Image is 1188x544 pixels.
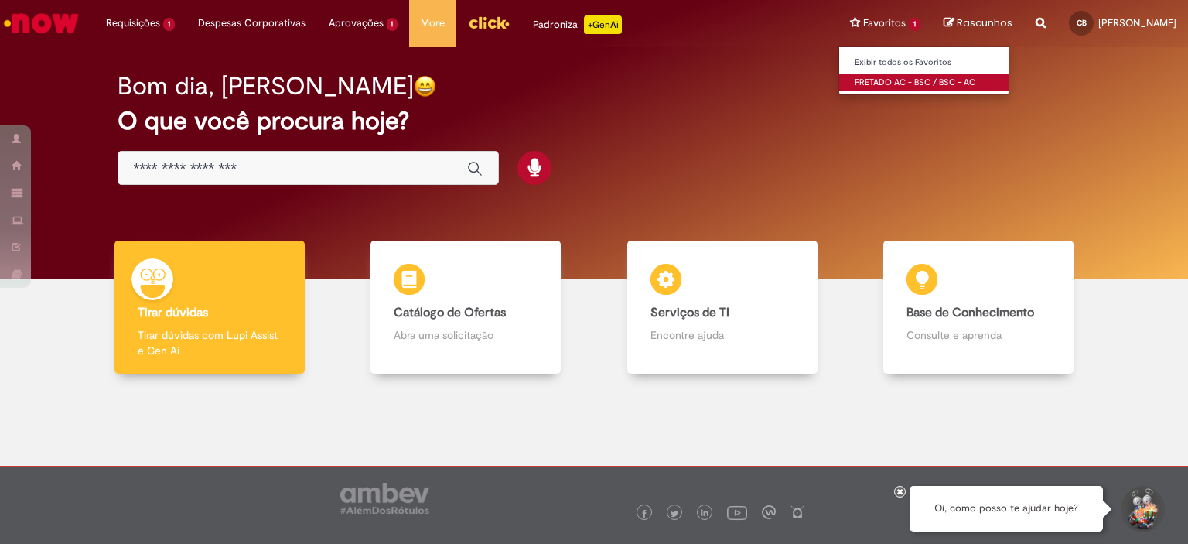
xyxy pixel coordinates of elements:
span: Aprovações [329,15,384,31]
img: logo_footer_naosei.png [790,505,804,519]
img: logo_footer_youtube.png [727,502,747,522]
h2: Bom dia, [PERSON_NAME] [118,73,414,100]
p: +GenAi [584,15,622,34]
a: Rascunhos [944,16,1012,31]
img: click_logo_yellow_360x200.png [468,11,510,34]
span: [PERSON_NAME] [1098,16,1176,29]
img: logo_footer_workplace.png [762,505,776,519]
span: Requisições [106,15,160,31]
a: Tirar dúvidas Tirar dúvidas com Lupi Assist e Gen Ai [81,241,338,375]
img: logo_footer_twitter.png [671,510,678,518]
p: Encontre ajuda [650,327,794,343]
img: logo_footer_ambev_rotulo_gray.png [340,483,429,514]
a: Serviços de TI Encontre ajuda [594,241,851,375]
span: Favoritos [863,15,906,31]
div: Oi, como posso te ajudar hoje? [910,486,1103,532]
span: Rascunhos [957,15,1012,30]
b: Tirar dúvidas [138,305,208,320]
span: More [421,15,445,31]
span: Despesas Corporativas [198,15,306,31]
button: Iniciar Conversa de Suporte [1118,486,1165,532]
p: Tirar dúvidas com Lupi Assist e Gen Ai [138,327,282,358]
span: 1 [909,18,920,31]
h2: O que você procura hoje? [118,108,1071,135]
a: Exibir todos os Favoritos [839,54,1009,71]
div: Padroniza [533,15,622,34]
img: logo_footer_facebook.png [640,510,648,518]
span: CB [1077,18,1087,28]
span: 1 [163,18,175,31]
ul: Favoritos [838,46,1009,95]
img: logo_footer_linkedin.png [701,509,708,518]
img: ServiceNow [2,8,81,39]
a: Catálogo de Ofertas Abra uma solicitação [338,241,595,375]
b: Base de Conhecimento [906,305,1034,320]
b: Serviços de TI [650,305,729,320]
img: happy-face.png [414,75,436,98]
span: 1 [387,18,398,31]
a: FRETADO AC - BSC / BSC – AC [839,74,1009,91]
a: Base de Conhecimento Consulte e aprenda [851,241,1108,375]
p: Abra uma solicitação [394,327,538,343]
p: Consulte e aprenda [906,327,1050,343]
b: Catálogo de Ofertas [394,305,506,320]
